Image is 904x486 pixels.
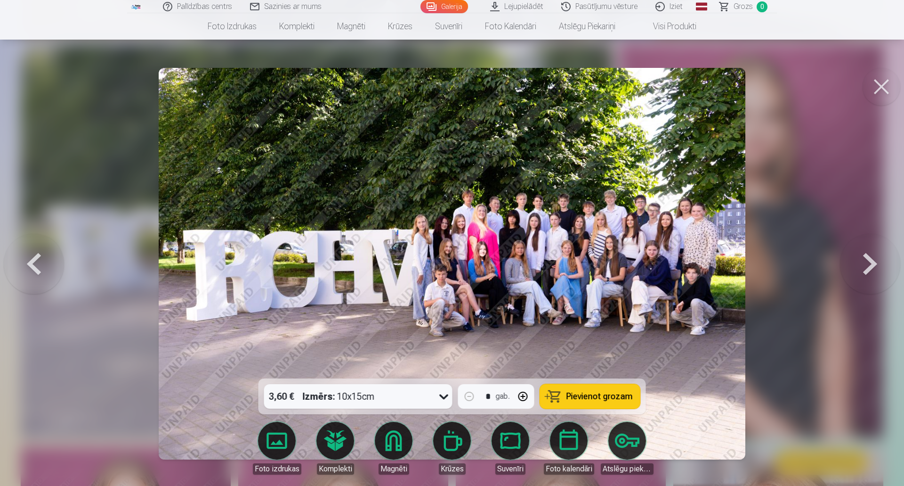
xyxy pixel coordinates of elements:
[268,13,326,40] a: Komplekti
[303,390,335,403] strong: Izmērs :
[544,463,594,475] div: Foto kalendāri
[496,391,510,402] div: gab.
[317,463,354,475] div: Komplekti
[627,13,708,40] a: Visi produkti
[377,13,424,40] a: Krūzes
[542,422,595,475] a: Foto kalendāri
[484,422,537,475] a: Suvenīri
[250,422,303,475] a: Foto izdrukas
[601,463,654,475] div: Atslēgu piekariņi
[566,392,633,401] span: Pievienot grozam
[548,13,627,40] a: Atslēgu piekariņi
[367,422,420,475] a: Magnēti
[734,1,753,12] span: Grozs
[495,463,525,475] div: Suvenīri
[264,384,299,409] div: 3,60 €
[379,463,409,475] div: Magnēti
[309,422,362,475] a: Komplekti
[303,384,375,409] div: 10x15cm
[757,1,767,12] span: 0
[196,13,268,40] a: Foto izdrukas
[439,463,466,475] div: Krūzes
[131,4,141,9] img: /fa1
[424,13,474,40] a: Suvenīri
[474,13,548,40] a: Foto kalendāri
[601,422,654,475] a: Atslēgu piekariņi
[426,422,478,475] a: Krūzes
[253,463,301,475] div: Foto izdrukas
[540,384,640,409] button: Pievienot grozam
[326,13,377,40] a: Magnēti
